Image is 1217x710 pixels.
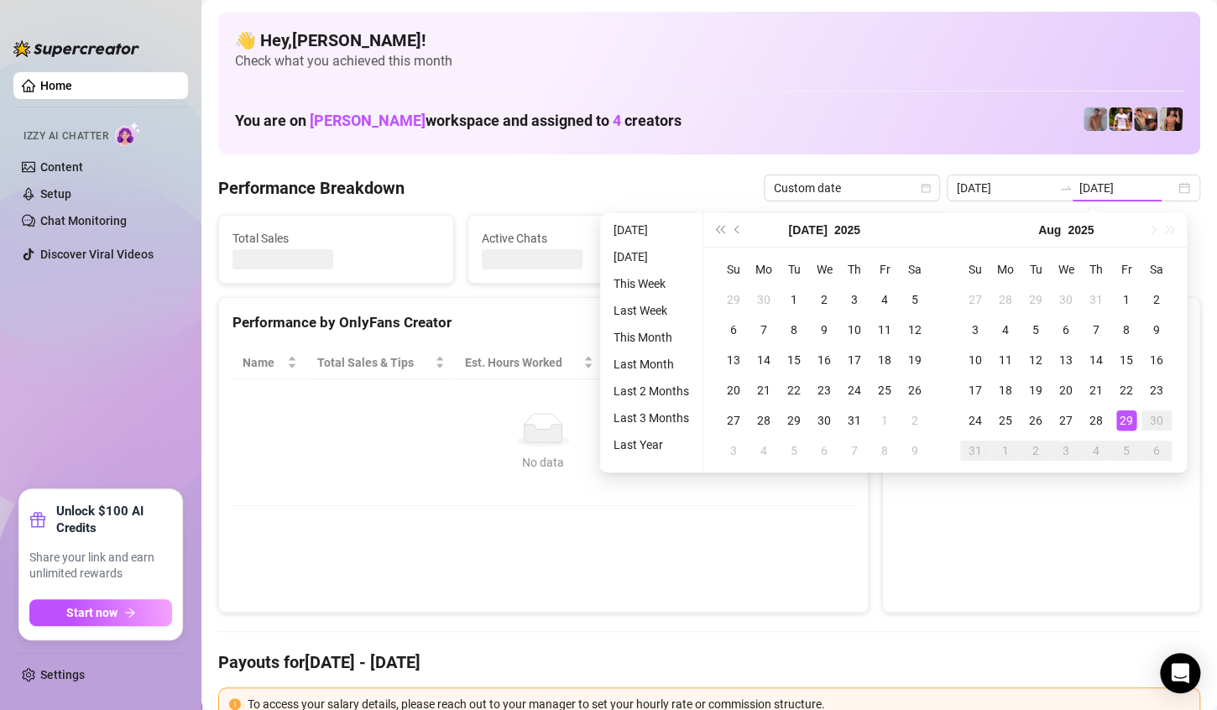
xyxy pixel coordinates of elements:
img: AI Chatter [115,122,141,146]
span: Active Chats [482,229,689,248]
span: Messages Sent [730,229,938,248]
div: No data [249,453,838,472]
span: Total Sales [232,229,440,248]
th: Chat Conversion [716,347,854,379]
span: Start now [66,606,118,619]
span: gift [29,511,46,528]
h4: Payouts for [DATE] - [DATE] [218,650,1200,674]
img: Zach [1159,107,1183,131]
div: Sales by OnlyFans Creator [896,311,1186,334]
input: Start date [957,179,1052,197]
span: Share your link and earn unlimited rewards [29,550,172,582]
span: arrow-right [124,607,136,619]
span: swap-right [1059,181,1073,195]
a: Setup [40,187,71,201]
h4: Performance Breakdown [218,176,405,200]
h4: 👋 Hey, [PERSON_NAME] ! [235,29,1183,52]
input: End date [1079,179,1175,197]
span: [PERSON_NAME] [310,112,426,129]
a: Settings [40,668,85,681]
span: to [1059,181,1073,195]
a: Discover Viral Videos [40,248,154,261]
a: Content [40,160,83,174]
span: Check what you achieved this month [235,52,1183,70]
span: exclamation-circle [229,698,241,710]
img: Joey [1084,107,1107,131]
span: Total Sales & Tips [317,353,431,372]
span: Izzy AI Chatter [24,128,108,144]
a: Home [40,79,72,92]
img: logo-BBDzfeDw.svg [13,40,139,57]
span: Chat Conversion [726,353,831,372]
span: Name [243,353,284,372]
span: Sales / Hour [614,353,692,372]
span: Custom date [774,175,930,201]
div: Est. Hours Worked [465,353,580,372]
img: Hector [1109,107,1132,131]
div: Performance by OnlyFans Creator [232,311,854,334]
strong: Unlock $100 AI Credits [56,503,172,536]
span: 4 [613,112,621,129]
span: calendar [921,183,931,193]
th: Name [232,347,307,379]
a: Chat Monitoring [40,214,127,227]
h1: You are on workspace and assigned to creators [235,112,682,130]
button: Start nowarrow-right [29,599,172,626]
div: Open Intercom Messenger [1160,653,1200,693]
img: Osvaldo [1134,107,1157,131]
th: Total Sales & Tips [307,347,455,379]
th: Sales / Hour [603,347,716,379]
